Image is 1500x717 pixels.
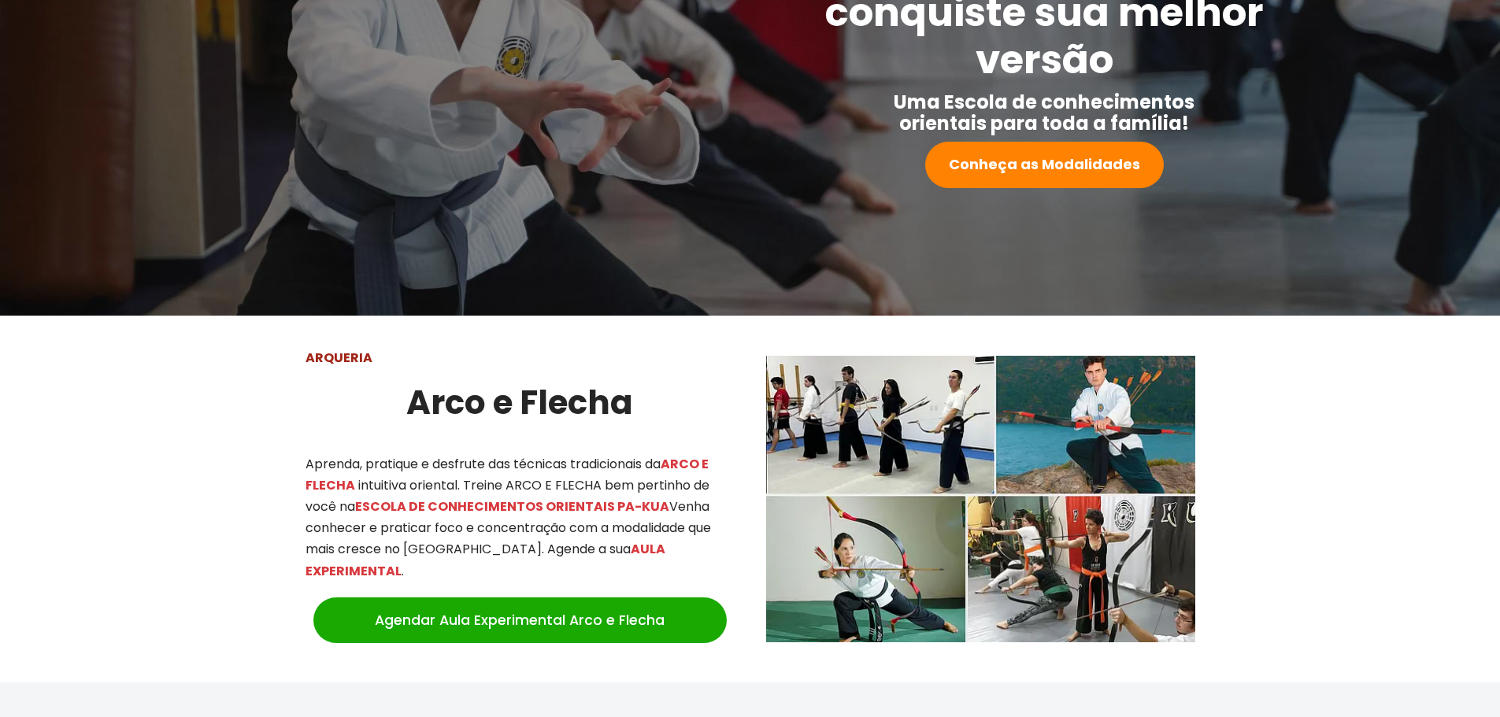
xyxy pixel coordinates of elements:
mark: AULA EXPERIMENTAL [306,540,665,579]
strong: Conheça as Modalidades [949,154,1140,174]
p: Aprenda, pratique e desfrute das técnicas tradicionais da intuitiva oriental. Treine ARCO E FLECH... [306,453,735,582]
strong: Arco e Flecha [406,379,633,426]
strong: ARQUERIA [306,349,372,367]
a: Conheça as Modalidades [925,142,1164,188]
a: Agendar Aula Experimental Arco e Flecha [313,597,727,643]
mark: ARCO E FLECHA [306,455,709,494]
mark: ESCOLA DE CONHECIMENTOS ORIENTAIS PA-KUA [355,497,669,516]
strong: Uma Escola de conhecimentos orientais para toda a família! [894,89,1194,136]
